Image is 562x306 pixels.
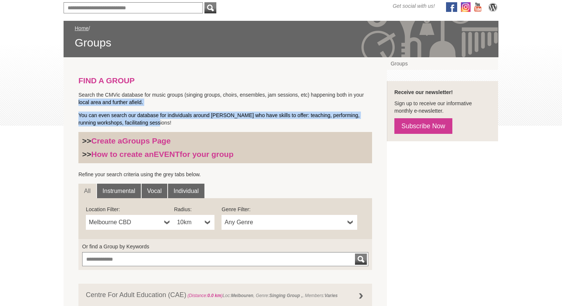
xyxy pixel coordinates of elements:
[222,215,357,230] a: Any Genre
[91,136,171,145] a: Create aGroups Page
[86,215,174,230] a: Melbourne CBD
[122,136,171,145] strong: Groups Page
[174,215,214,230] a: 10km
[75,25,487,50] div: /
[78,171,372,178] p: Refine your search criteria using the grey tabs below.
[75,36,487,50] span: Groups
[89,218,161,227] span: Melbourne CBD
[78,91,372,106] p: Search the CMVic database for music groups (singing groups, choirs, ensembles, jam sessions, etc)...
[177,218,202,227] span: 10km
[78,112,372,126] p: You can even search our database for individuals around [PERSON_NAME] who have skills to offer: t...
[225,218,345,227] span: Any Genre
[324,293,337,298] strong: Varies
[394,100,491,115] p: Sign up to receive our informative monthly e-newsletter.
[222,206,357,213] label: Genre Filter:
[82,149,368,159] h3: >>
[174,206,214,213] label: Radius:
[154,150,180,158] strong: EVENT
[91,150,234,158] a: How to create anEVENTfor your group
[207,293,221,298] strong: 0.0 km
[168,184,204,199] a: Individual
[78,184,96,199] a: All
[142,184,167,199] a: Vocal
[75,25,88,31] a: Home
[186,293,337,298] span: Loc: , Genre: , Members:
[394,89,453,95] strong: Receive our newsletter!
[487,2,498,12] img: CMVic Blog
[387,57,498,70] a: Groups
[78,76,135,85] strong: FIND A GROUP
[82,243,368,250] label: Or find a Group by Keywords
[394,118,452,134] a: Subscribe Now
[393,2,435,10] span: Get social with us!
[82,136,368,146] h3: >>
[97,184,141,199] a: Instrumental
[461,2,471,12] img: icon-instagram.png
[187,293,223,298] span: (Distance: )
[269,293,303,298] strong: Singing Group ,
[231,293,253,298] strong: Melbouren
[86,206,174,213] label: Location Filter:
